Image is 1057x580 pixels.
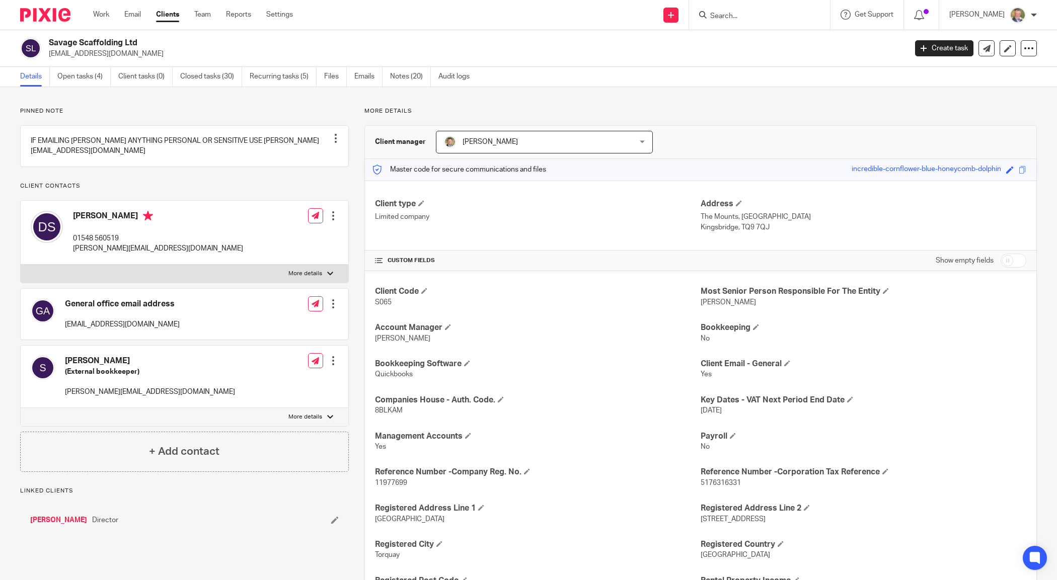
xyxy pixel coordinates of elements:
[701,212,1026,222] p: The Mounts, [GEOGRAPHIC_DATA]
[288,270,322,278] p: More details
[375,503,701,514] h4: Registered Address Line 1
[701,503,1026,514] h4: Registered Address Line 2
[375,479,407,486] span: 11977699
[375,395,701,405] h4: Companies House - Auth. Code.
[324,67,347,87] a: Files
[375,371,413,378] span: Quickbooks
[375,286,701,297] h4: Client Code
[936,256,994,266] label: Show empty fields
[288,413,322,421] p: More details
[701,199,1026,209] h4: Address
[375,539,701,550] h4: Registered City
[463,138,518,145] span: [PERSON_NAME]
[701,551,770,558] span: [GEOGRAPHIC_DATA]
[375,443,386,450] span: Yes
[852,164,1001,176] div: incredible-cornflower-blue-honeycomb-dolphin
[226,10,251,20] a: Reports
[118,67,173,87] a: Client tasks (0)
[65,299,180,309] h4: General office email address
[375,431,701,442] h4: Management Accounts
[375,322,701,333] h4: Account Manager
[701,479,741,486] span: 5176316331
[701,359,1026,369] h4: Client Email - General
[444,136,456,148] img: High%20Res%20Andrew%20Price%20Accountants_Poppy%20Jakes%20photography-1118.jpg
[156,10,179,20] a: Clients
[375,212,701,222] p: Limited company
[701,299,756,306] span: [PERSON_NAME]
[73,211,243,223] h4: [PERSON_NAME]
[65,319,180,329] p: [EMAIL_ADDRESS][DOMAIN_NAME]
[1010,7,1026,23] img: High%20Res%20Andrew%20Price%20Accountants_Poppy%20Jakes%20photography-1109.jpg
[65,356,235,366] h4: [PERSON_NAME]
[375,335,430,342] span: [PERSON_NAME]
[375,137,426,147] h3: Client manager
[701,371,712,378] span: Yes
[194,10,211,20] a: Team
[375,551,400,558] span: Torquay
[701,407,722,414] span: [DATE]
[73,243,243,254] p: [PERSON_NAME][EMAIL_ADDRESS][DOMAIN_NAME]
[149,444,219,459] h4: + Add contact
[20,487,349,495] p: Linked clients
[49,38,730,48] h2: Savage Scaffolding Ltd
[701,395,1026,405] h4: Key Dates - VAT Next Period End Date
[250,67,317,87] a: Recurring tasks (5)
[20,67,50,87] a: Details
[701,222,1026,232] p: Kingsbridge, TQ9 7QJ
[372,164,546,175] p: Master code for secure communications and files
[855,11,893,18] span: Get Support
[180,67,242,87] a: Closed tasks (30)
[915,40,973,56] a: Create task
[354,67,383,87] a: Emails
[364,107,1037,115] p: More details
[375,467,701,477] h4: Reference Number -Company Reg. No.
[65,387,235,397] p: [PERSON_NAME][EMAIL_ADDRESS][DOMAIN_NAME]
[701,443,710,450] span: No
[143,211,153,221] i: Primary
[20,107,349,115] p: Pinned note
[701,431,1026,442] h4: Payroll
[701,539,1026,550] h4: Registered Country
[20,38,41,59] img: svg%3E
[31,211,63,243] img: svg%3E
[92,515,118,525] span: Director
[375,516,444,523] span: [GEOGRAPHIC_DATA]
[31,299,55,323] img: svg%3E
[701,286,1026,297] h4: Most Senior Person Responsible For The Entity
[701,516,766,523] span: [STREET_ADDRESS]
[390,67,431,87] a: Notes (20)
[709,12,800,21] input: Search
[375,299,392,306] span: S065
[949,10,1005,20] p: [PERSON_NAME]
[266,10,293,20] a: Settings
[701,467,1026,477] h4: Reference Number -Corporation Tax Reference
[49,49,900,59] p: [EMAIL_ADDRESS][DOMAIN_NAME]
[375,199,701,209] h4: Client type
[65,367,235,377] h5: (External bookkeeper)
[701,335,710,342] span: No
[124,10,141,20] a: Email
[73,233,243,243] p: 01548 560519
[375,359,701,369] h4: Bookkeeping Software
[93,10,109,20] a: Work
[20,182,349,190] p: Client contacts
[20,8,70,22] img: Pixie
[31,356,55,380] img: svg%3E
[438,67,477,87] a: Audit logs
[375,257,701,265] h4: CUSTOM FIELDS
[57,67,111,87] a: Open tasks (4)
[701,322,1026,333] h4: Bookkeeping
[30,515,87,525] a: [PERSON_NAME]
[375,407,403,414] span: 8BLKAM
